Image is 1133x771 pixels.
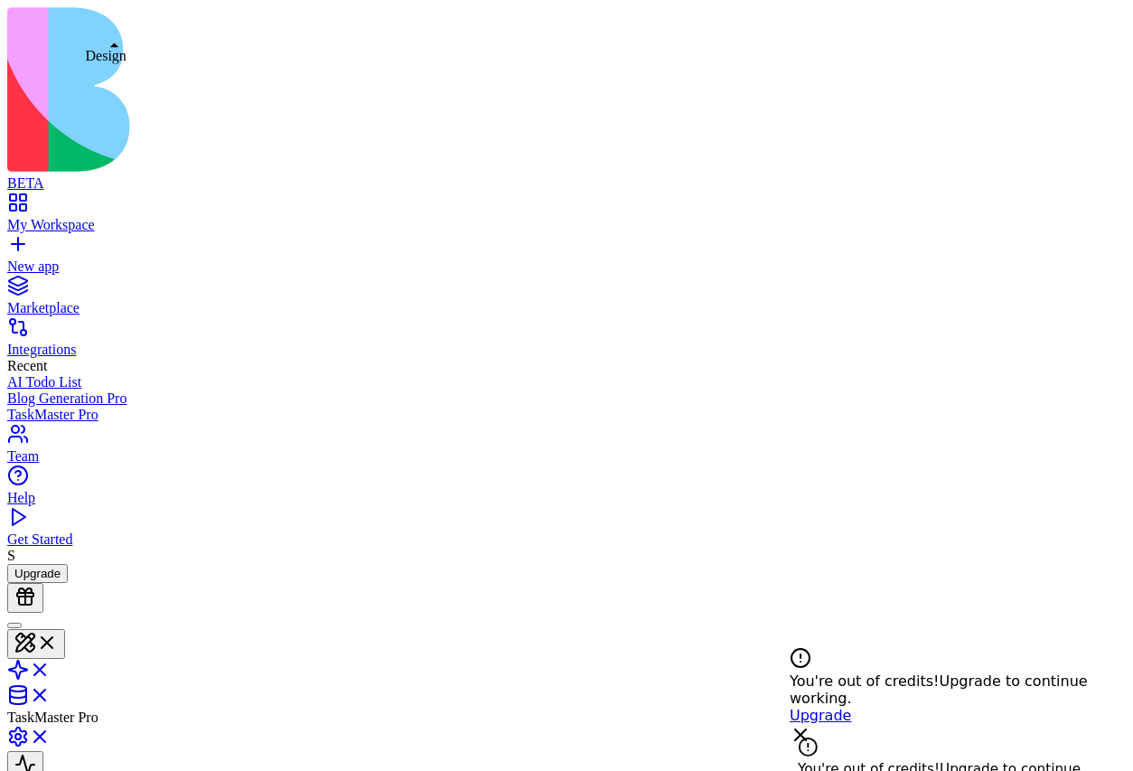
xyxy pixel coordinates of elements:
[7,474,1126,506] a: Help
[7,259,1126,275] div: New app
[790,707,851,724] a: Upgrade
[7,217,1126,233] div: My Workspace
[7,284,1126,316] a: Marketplace
[7,407,1126,423] a: TaskMaster Pro
[7,710,98,725] span: TaskMaster Pro
[86,48,126,64] div: Design
[7,242,1126,275] a: New app
[7,325,1126,358] a: Integrations
[7,358,47,373] span: Recent
[790,672,939,690] span: You're out of credits!
[790,672,1088,707] span: Upgrade to continue working.
[7,342,1126,358] div: Integrations
[7,448,1126,465] div: Team
[7,548,15,563] span: S
[7,159,1126,192] a: BETA
[7,201,1126,233] a: My Workspace
[7,300,1126,316] div: Marketplace
[7,564,68,583] button: Upgrade
[7,490,1126,506] div: Help
[7,374,1126,390] a: AI Todo List
[7,531,1126,548] div: Get Started
[7,515,1126,548] a: Get Started
[7,175,1126,192] div: BETA
[7,565,68,580] a: Upgrade
[7,432,1126,465] a: Team
[7,390,1126,407] a: Blog Generation Pro
[7,7,734,172] img: logo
